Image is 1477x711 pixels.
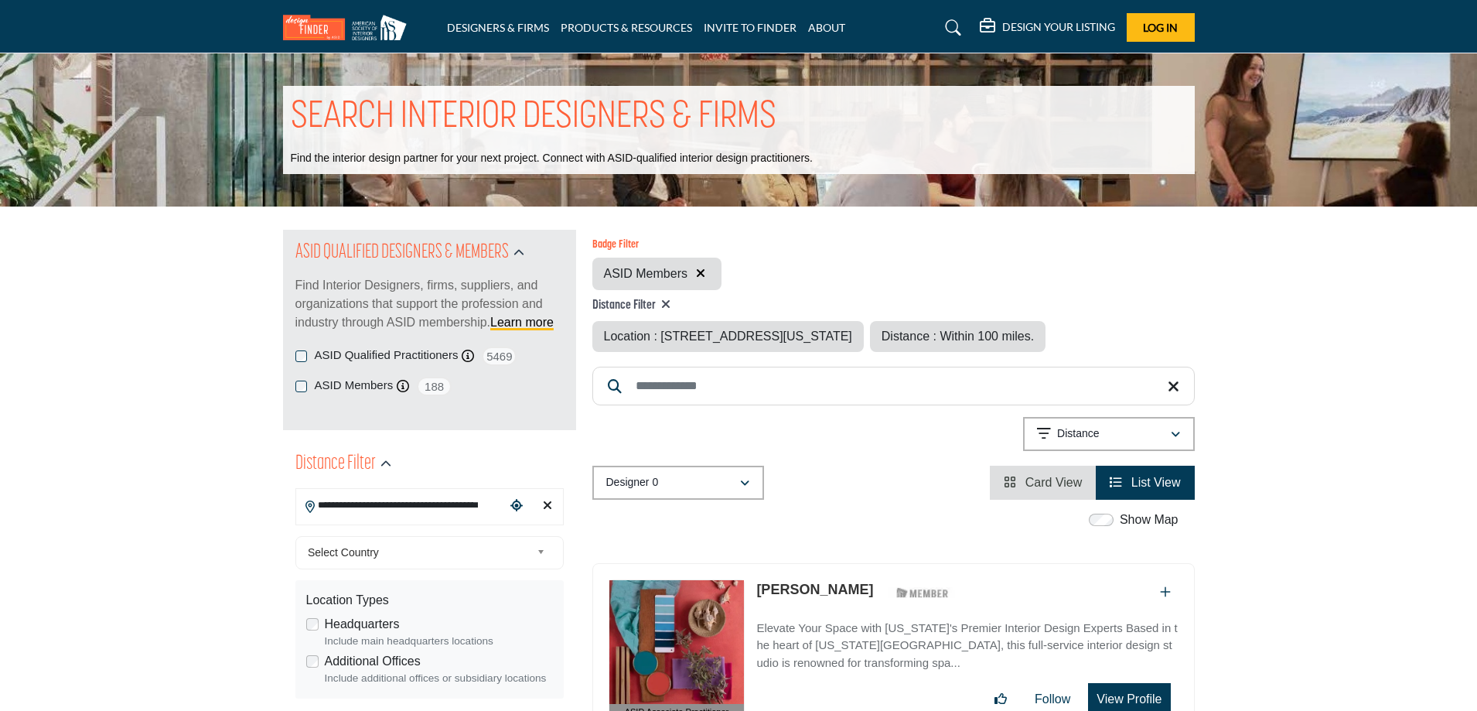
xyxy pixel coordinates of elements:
div: Location Types [306,591,553,610]
div: Clear search location [536,490,559,523]
h4: Distance Filter [592,298,1046,313]
h1: SEARCH INTERIOR DESIGNERS & FIRMS [291,94,776,142]
img: Site Logo [283,15,414,40]
label: Headquarters [325,615,400,634]
a: Search [930,15,971,40]
span: Distance : Within 100 miles. [882,330,1034,343]
span: 5469 [482,347,517,366]
li: Card View [990,466,1096,500]
div: Choose your current location [505,490,528,523]
label: ASID Members [315,377,394,395]
span: 188 [417,377,452,396]
label: Show Map [1120,511,1179,529]
h5: DESIGN YOUR LISTING [1002,20,1115,34]
p: Find Interior Designers, firms, suppliers, and organizations that support the profession and indu... [295,276,564,332]
img: Annie Leslau [609,580,745,704]
input: ASID Qualified Practitioners checkbox [295,350,307,362]
button: Designer 0 [592,466,764,500]
a: Learn more [490,316,554,329]
span: Card View [1025,476,1083,489]
label: ASID Qualified Practitioners [315,347,459,364]
h6: Badge Filter [592,239,721,252]
p: Elevate Your Space with [US_STATE]'s Premier Interior Design Experts Based in the heart of [US_ST... [756,620,1178,672]
a: PRODUCTS & RESOURCES [561,21,692,34]
button: Log In [1127,13,1195,42]
a: Add To List [1160,586,1171,599]
span: List View [1131,476,1181,489]
a: View Card [1004,476,1082,489]
a: ABOUT [808,21,845,34]
li: List View [1096,466,1194,500]
button: Distance [1023,417,1195,451]
label: Additional Offices [325,652,421,671]
a: [PERSON_NAME] [756,582,873,597]
span: Select Country [308,543,530,562]
div: DESIGN YOUR LISTING [980,19,1115,37]
p: Annie Leslau [756,579,873,600]
p: Designer 0 [606,475,659,491]
span: Log In [1143,21,1178,34]
h2: ASID QUALIFIED DESIGNERS & MEMBERS [295,239,509,267]
p: Distance [1057,426,1099,442]
span: Location : [STREET_ADDRESS][US_STATE] [604,330,852,343]
div: Include main headquarters locations [325,634,553,649]
input: Search Location [296,491,505,521]
img: ASID Members Badge Icon [888,583,957,603]
span: ASID Members [604,265,687,283]
a: Elevate Your Space with [US_STATE]'s Premier Interior Design Experts Based in the heart of [US_ST... [756,610,1178,672]
a: View List [1110,476,1180,489]
input: Selected ASID Members checkbox [295,381,307,392]
div: Include additional offices or subsidiary locations [325,671,553,686]
h2: Distance Filter [295,450,376,478]
a: INVITE TO FINDER [704,21,796,34]
input: Search Keyword [592,367,1195,405]
p: Find the interior design partner for your next project. Connect with ASID-qualified interior desi... [291,151,813,166]
a: DESIGNERS & FIRMS [447,21,549,34]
